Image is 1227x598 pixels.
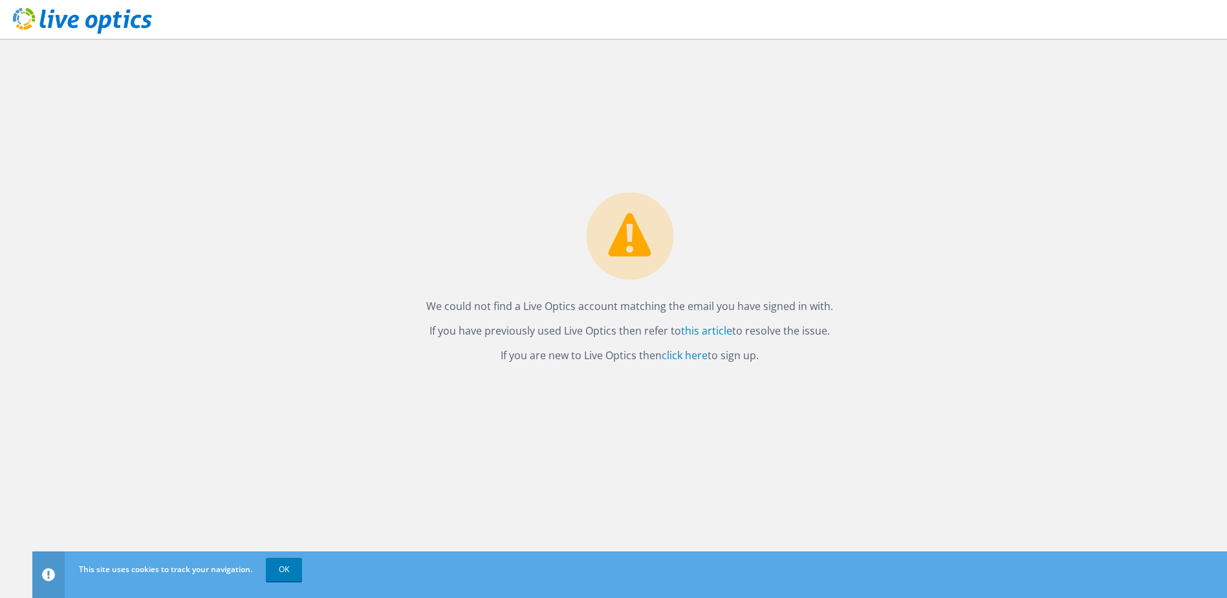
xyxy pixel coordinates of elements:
[426,346,833,364] p: If you are new to Live Optics then to sign up.
[426,322,833,340] p: If you have previously used Live Optics then refer to to resolve the issue.
[662,348,708,362] a: click here
[426,297,833,315] p: We could not find a Live Optics account matching the email you have signed in with.
[79,564,252,575] span: This site uses cookies to track your navigation.
[681,324,732,338] a: this article
[266,558,302,581] a: OK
